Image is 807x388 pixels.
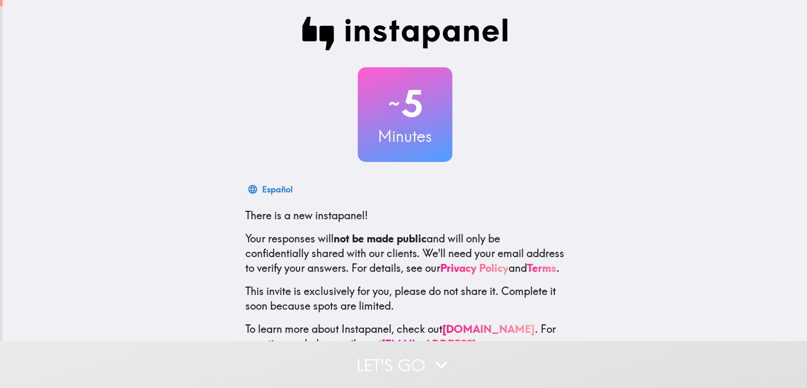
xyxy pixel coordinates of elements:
[387,88,401,119] span: ~
[527,261,556,274] a: Terms
[440,261,509,274] a: Privacy Policy
[262,182,293,197] div: Español
[245,231,565,275] p: Your responses will and will only be confidentially shared with our clients. We'll need your emai...
[245,209,368,222] span: There is a new instapanel!
[245,284,565,313] p: This invite is exclusively for you, please do not share it. Complete it soon because spots are li...
[245,179,297,200] button: Español
[334,232,427,245] b: not be made public
[245,322,565,366] p: To learn more about Instapanel, check out . For questions or help, email us at .
[442,322,535,335] a: [DOMAIN_NAME]
[302,17,508,50] img: Instapanel
[358,82,452,125] h2: 5
[358,125,452,147] h3: Minutes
